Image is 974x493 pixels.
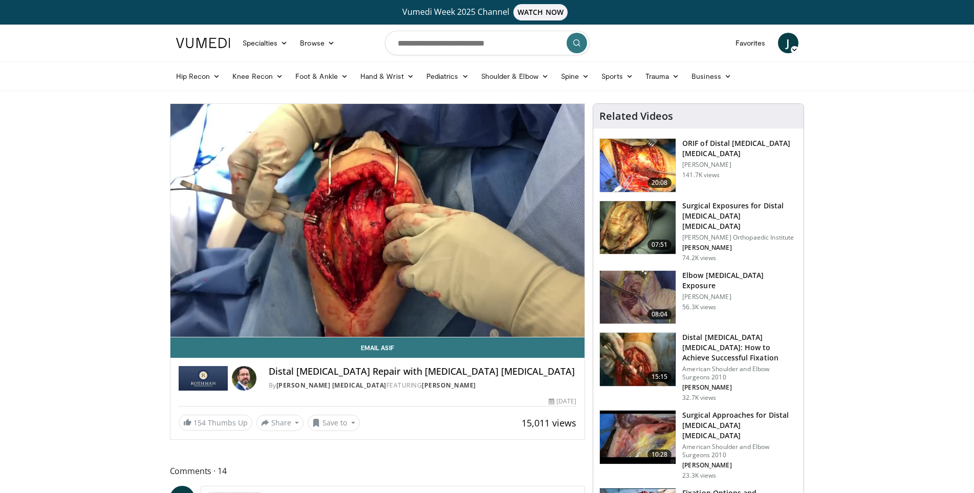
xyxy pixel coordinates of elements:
[170,66,227,87] a: Hip Recon
[599,110,673,122] h4: Related Videos
[682,138,797,159] h3: ORIF of Distal [MEDICAL_DATA] [MEDICAL_DATA]
[682,233,797,242] p: [PERSON_NAME] Orthopaedic Institute
[682,201,797,231] h3: Surgical Exposures for Distal [MEDICAL_DATA] [MEDICAL_DATA]
[308,415,360,431] button: Save to
[682,471,716,480] p: 23.3K views
[178,4,797,20] a: Vumedi Week 2025 ChannelWATCH NOW
[595,66,639,87] a: Sports
[600,271,676,324] img: heCDP4pTuni5z6vX4xMDoxOjBrO-I4W8_11.150x105_q85_crop-smart_upscale.jpg
[682,244,797,252] p: [PERSON_NAME]
[513,4,568,20] span: WATCH NOW
[269,366,577,377] h4: Distal [MEDICAL_DATA] Repair with [MEDICAL_DATA] [MEDICAL_DATA]
[599,270,797,325] a: 08:04 Elbow [MEDICAL_DATA] Exposure [PERSON_NAME] 56.3K views
[600,411,676,464] img: stein_0_1.png.150x105_q85_crop-smart_upscale.jpg
[682,394,716,402] p: 32.7K views
[682,293,797,301] p: [PERSON_NAME]
[294,33,341,53] a: Browse
[179,415,252,431] a: 154 Thumbs Up
[232,366,256,391] img: Avatar
[682,270,797,291] h3: Elbow [MEDICAL_DATA] Exposure
[600,139,676,192] img: orif-sanch_3.png.150x105_q85_crop-smart_upscale.jpg
[682,443,797,459] p: American Shoulder and Elbow Surgeons 2010
[647,178,672,188] span: 20:08
[555,66,595,87] a: Spine
[682,365,797,381] p: American Shoulder and Elbow Surgeons 2010
[647,240,672,250] span: 07:51
[475,66,555,87] a: Shoulder & Elbow
[269,381,577,390] div: By FEATURING
[682,410,797,441] h3: Surgical Approaches for Distal [MEDICAL_DATA] [MEDICAL_DATA]
[176,38,230,48] img: VuMedi Logo
[647,309,672,319] span: 08:04
[682,332,797,363] h3: Distal [MEDICAL_DATA] [MEDICAL_DATA]: How to Achieve Successful Fixation
[647,449,672,460] span: 10:28
[276,381,386,390] a: [PERSON_NAME] [MEDICAL_DATA]
[354,66,420,87] a: Hand & Wrist
[179,366,228,391] img: Rothman Hand Surgery
[256,415,304,431] button: Share
[599,138,797,192] a: 20:08 ORIF of Distal [MEDICAL_DATA] [MEDICAL_DATA] [PERSON_NAME] 141.7K views
[647,372,672,382] span: 15:15
[600,333,676,386] img: shawn_1.png.150x105_q85_crop-smart_upscale.jpg
[682,171,720,179] p: 141.7K views
[682,254,716,262] p: 74.2K views
[682,161,797,169] p: [PERSON_NAME]
[729,33,772,53] a: Favorites
[599,201,797,262] a: 07:51 Surgical Exposures for Distal [MEDICAL_DATA] [MEDICAL_DATA] [PERSON_NAME] Orthopaedic Insti...
[193,418,206,427] span: 154
[549,397,576,406] div: [DATE]
[778,33,798,53] a: J
[236,33,294,53] a: Specialties
[170,464,586,478] span: Comments 14
[685,66,738,87] a: Business
[600,201,676,254] img: 70322_0000_3.png.150x105_q85_crop-smart_upscale.jpg
[422,381,476,390] a: [PERSON_NAME]
[385,31,590,55] input: Search topics, interventions
[682,303,716,311] p: 56.3K views
[170,337,585,358] a: Email Asif
[289,66,354,87] a: Foot & Ankle
[420,66,475,87] a: Pediatrics
[170,104,585,337] video-js: Video Player
[639,66,686,87] a: Trauma
[226,66,289,87] a: Knee Recon
[599,410,797,480] a: 10:28 Surgical Approaches for Distal [MEDICAL_DATA] [MEDICAL_DATA] American Shoulder and Elbow Su...
[682,461,797,469] p: [PERSON_NAME]
[599,332,797,402] a: 15:15 Distal [MEDICAL_DATA] [MEDICAL_DATA]: How to Achieve Successful Fixation American Shoulder ...
[682,383,797,392] p: [PERSON_NAME]
[522,417,576,429] span: 15,011 views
